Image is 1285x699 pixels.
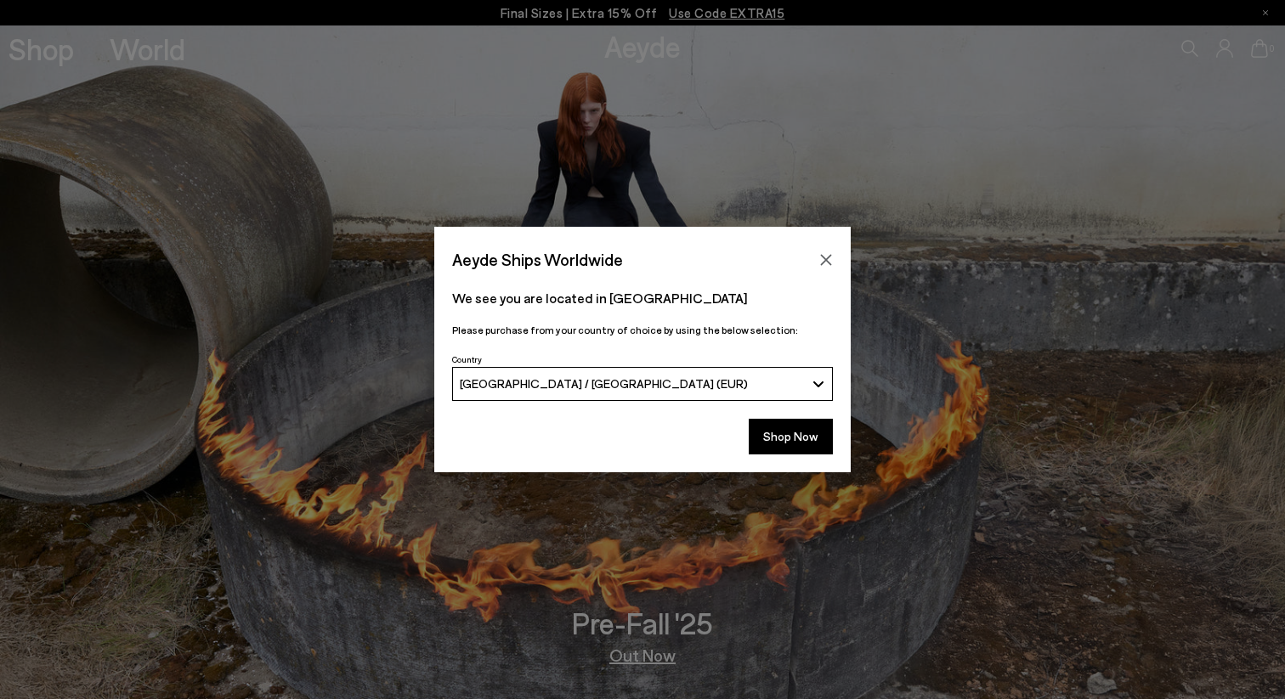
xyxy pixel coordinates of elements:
span: Aeyde Ships Worldwide [452,245,623,274]
p: We see you are located in [GEOGRAPHIC_DATA] [452,288,833,308]
span: [GEOGRAPHIC_DATA] / [GEOGRAPHIC_DATA] (EUR) [460,376,748,391]
button: Shop Now [749,419,833,454]
p: Please purchase from your country of choice by using the below selection: [452,322,833,338]
span: Country [452,354,482,364]
button: Close [813,247,839,273]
